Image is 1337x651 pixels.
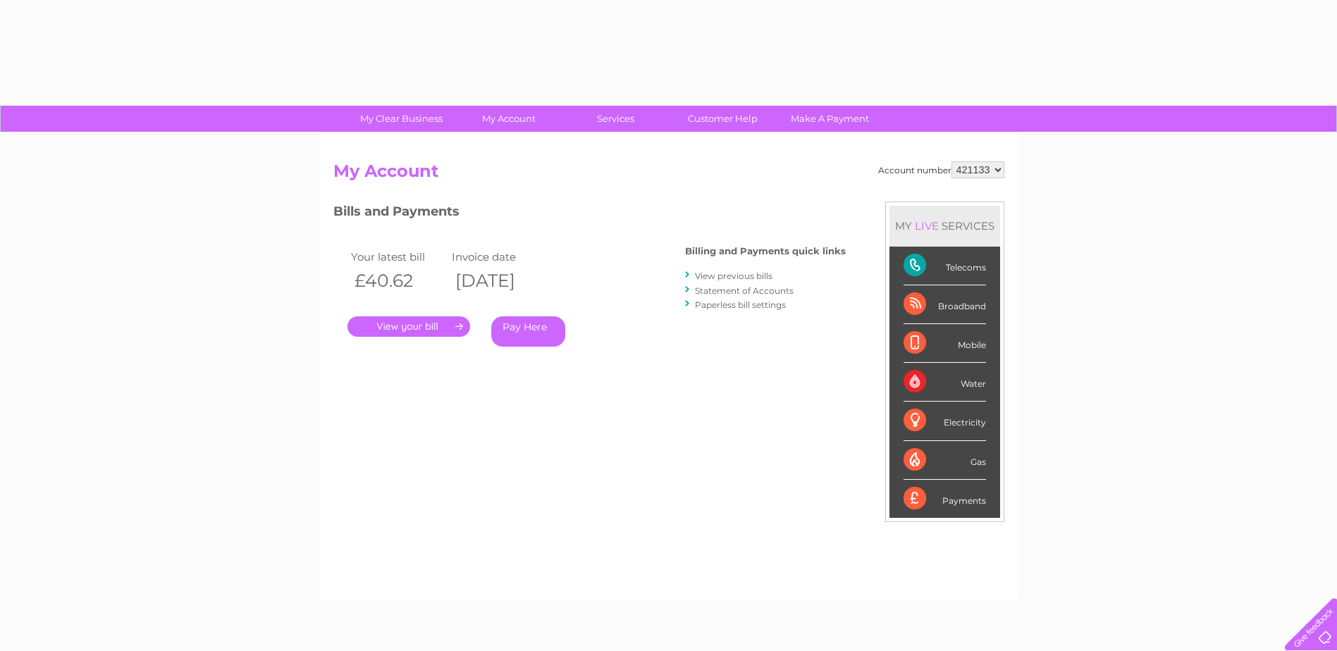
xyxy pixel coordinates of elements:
[695,271,772,281] a: View previous bills
[665,106,781,132] a: Customer Help
[450,106,567,132] a: My Account
[448,266,550,295] th: [DATE]
[772,106,888,132] a: Make A Payment
[333,161,1004,188] h2: My Account
[491,316,565,347] a: Pay Here
[685,246,846,256] h4: Billing and Payments quick links
[347,316,470,337] a: .
[904,402,986,440] div: Electricity
[904,480,986,518] div: Payments
[904,285,986,324] div: Broadband
[333,201,846,226] h3: Bills and Payments
[448,247,550,266] td: Invoice date
[889,206,1000,246] div: MY SERVICES
[904,441,986,480] div: Gas
[557,106,674,132] a: Services
[912,219,942,232] div: LIVE
[904,247,986,285] div: Telecoms
[343,106,460,132] a: My Clear Business
[904,324,986,363] div: Mobile
[904,363,986,402] div: Water
[695,299,786,310] a: Paperless bill settings
[347,266,449,295] th: £40.62
[695,285,794,296] a: Statement of Accounts
[878,161,1004,178] div: Account number
[347,247,449,266] td: Your latest bill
